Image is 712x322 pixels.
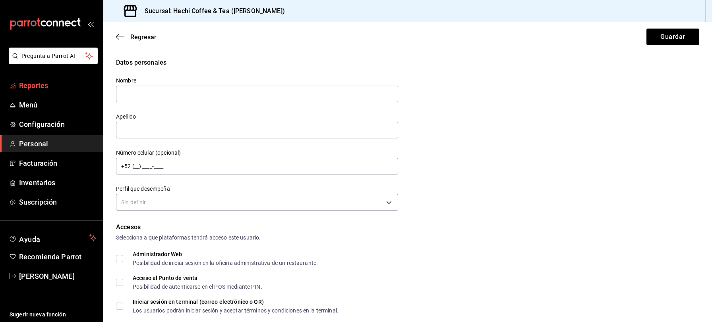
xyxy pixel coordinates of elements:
[138,6,285,16] h3: Sucursal: Hachi Coffee & Tea ([PERSON_NAME])
[133,251,318,257] div: Administrador Web
[116,234,699,242] div: Selecciona a que plataformas tendrá acceso este usuario.
[133,275,262,281] div: Acceso al Punto de venta
[6,57,98,66] a: Pregunta a Parrot AI
[130,33,157,41] span: Regresar
[116,33,157,41] button: Regresar
[116,150,398,155] label: Número celular (opcional)
[116,114,398,119] label: Apellido
[116,78,398,83] label: Nombre
[646,29,699,45] button: Guardar
[19,100,97,110] span: Menú
[19,197,97,207] span: Suscripción
[19,119,97,130] span: Configuración
[133,308,339,313] div: Los usuarios podrán iniciar sesión y aceptar términos y condiciones en la terminal.
[116,222,699,232] div: Accesos
[116,194,398,211] div: Sin definir
[116,186,398,192] label: Perfil que desempeña
[19,271,97,282] span: [PERSON_NAME]
[19,251,97,262] span: Recomienda Parrot
[10,310,97,319] span: Sugerir nueva función
[133,284,262,289] div: Posibilidad de autenticarse en el POS mediante PIN.
[19,80,97,91] span: Reportes
[133,260,318,266] div: Posibilidad de iniciar sesión en la oficina administrativa de un restaurante.
[133,299,339,305] div: Iniciar sesión en terminal (correo electrónico o QR)
[116,58,699,67] div: Datos personales
[87,21,94,27] button: open_drawer_menu
[19,177,97,188] span: Inventarios
[19,138,97,149] span: Personal
[21,52,85,60] span: Pregunta a Parrot AI
[9,48,98,64] button: Pregunta a Parrot AI
[19,233,86,243] span: Ayuda
[19,158,97,169] span: Facturación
